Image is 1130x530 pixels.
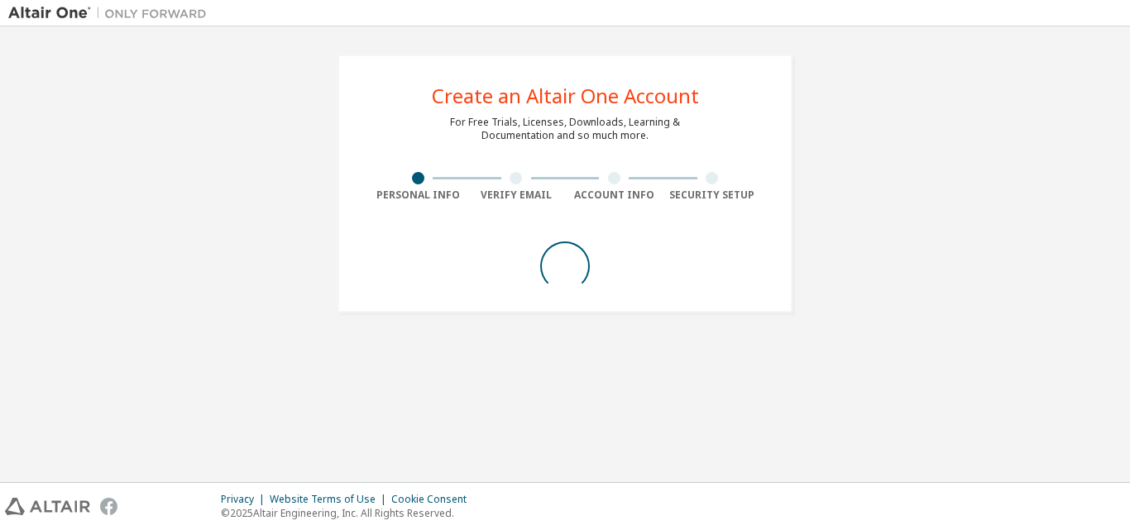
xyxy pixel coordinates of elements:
[432,86,699,106] div: Create an Altair One Account
[8,5,215,21] img: Altair One
[270,493,391,506] div: Website Terms of Use
[221,506,476,520] p: © 2025 Altair Engineering, Inc. All Rights Reserved.
[5,498,90,515] img: altair_logo.svg
[663,189,762,202] div: Security Setup
[565,189,663,202] div: Account Info
[221,493,270,506] div: Privacy
[100,498,117,515] img: facebook.svg
[369,189,467,202] div: Personal Info
[467,189,566,202] div: Verify Email
[391,493,476,506] div: Cookie Consent
[450,116,680,142] div: For Free Trials, Licenses, Downloads, Learning & Documentation and so much more.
